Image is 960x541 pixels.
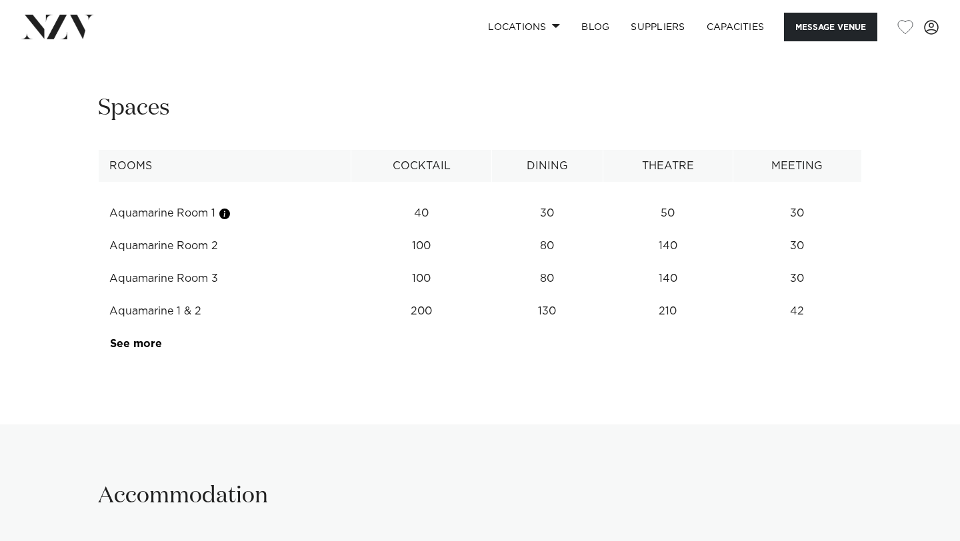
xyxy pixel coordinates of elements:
td: 130 [492,295,603,328]
td: 140 [603,230,733,263]
td: 42 [733,295,861,328]
td: 80 [492,263,603,295]
td: 30 [733,263,861,295]
th: Rooms [99,150,351,183]
a: SUPPLIERS [620,13,695,41]
td: 40 [351,197,492,230]
td: Aquamarine Room 3 [99,263,351,295]
td: 200 [351,295,492,328]
td: 100 [351,230,492,263]
td: Aquamarine Room 1 [99,197,351,230]
td: 50 [603,197,733,230]
h2: Spaces [98,93,170,123]
td: 100 [351,263,492,295]
img: nzv-logo.png [21,15,94,39]
th: Theatre [603,150,733,183]
td: 30 [492,197,603,230]
a: Locations [477,13,571,41]
th: Cocktail [351,150,492,183]
td: Aquamarine 1 & 2 [99,295,351,328]
td: 30 [733,230,861,263]
th: Meeting [733,150,861,183]
td: Aquamarine Room 2 [99,230,351,263]
a: BLOG [571,13,620,41]
td: 80 [492,230,603,263]
th: Dining [492,150,603,183]
button: Message Venue [784,13,877,41]
a: Capacities [696,13,775,41]
td: 210 [603,295,733,328]
td: 140 [603,263,733,295]
h2: Accommodation [98,481,268,511]
td: 30 [733,197,861,230]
